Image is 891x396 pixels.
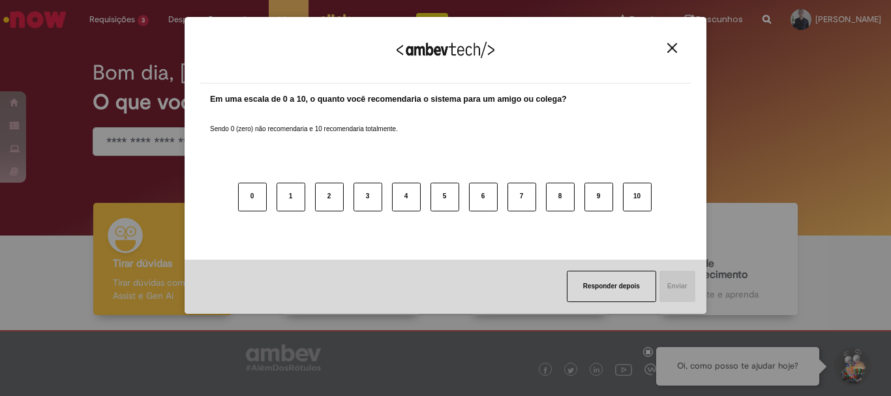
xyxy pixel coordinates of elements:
[397,42,494,58] img: Logo Ambevtech
[469,183,498,211] button: 6
[392,183,421,211] button: 4
[623,183,652,211] button: 10
[210,109,398,134] label: Sendo 0 (zero) não recomendaria e 10 recomendaria totalmente.
[663,42,681,53] button: Close
[567,271,656,302] button: Responder depois
[507,183,536,211] button: 7
[277,183,305,211] button: 1
[354,183,382,211] button: 3
[584,183,613,211] button: 9
[430,183,459,211] button: 5
[667,43,677,53] img: Close
[546,183,575,211] button: 8
[315,183,344,211] button: 2
[210,93,567,106] label: Em uma escala de 0 a 10, o quanto você recomendaria o sistema para um amigo ou colega?
[238,183,267,211] button: 0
